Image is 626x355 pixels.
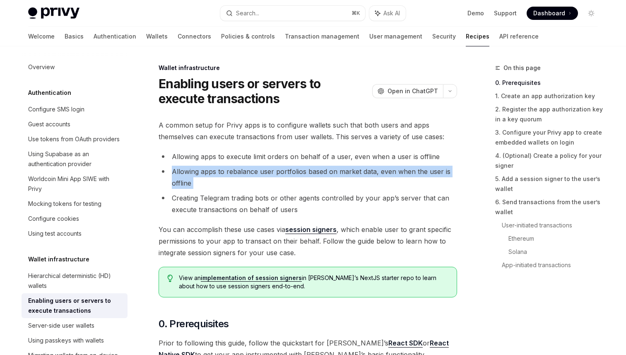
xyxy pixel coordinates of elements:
a: Use tokens from OAuth providers [22,132,128,147]
button: Open in ChatGPT [372,84,443,98]
img: light logo [28,7,79,19]
a: Policies & controls [221,27,275,46]
span: ⌘ K [352,10,360,17]
span: Dashboard [533,9,565,17]
a: Basics [65,27,84,46]
button: Toggle dark mode [585,7,598,20]
div: Using test accounts [28,229,82,239]
a: 2. Register the app authorization key in a key quorum [495,103,604,126]
a: Using passkeys with wallets [22,333,128,348]
div: Server-side user wallets [28,321,94,331]
h5: Authentication [28,88,71,98]
h5: Wallet infrastructure [28,254,89,264]
a: Using Supabase as an authentication provider [22,147,128,171]
a: React SDK [388,339,423,348]
a: Support [494,9,517,17]
li: Allowing apps to rebalance user portfolios based on market data, even when the user is offline [159,166,457,189]
a: Configure cookies [22,211,128,226]
a: Enabling users or servers to execute transactions [22,293,128,318]
a: Security [432,27,456,46]
div: Guest accounts [28,119,70,129]
li: Creating Telegram trading bots or other agents controlled by your app’s server that can execute t... [159,192,457,215]
span: A common setup for Privy apps is to configure wallets such that both users and apps themselves ca... [159,119,457,142]
div: Using Supabase as an authentication provider [28,149,123,169]
a: User-initiated transactions [502,219,604,232]
div: Worldcoin Mini App SIWE with Privy [28,174,123,194]
a: 3. Configure your Privy app to create embedded wallets on login [495,126,604,149]
a: Transaction management [285,27,359,46]
a: implementation of session signers [201,274,302,282]
a: Configure SMS login [22,102,128,117]
a: API reference [499,27,539,46]
div: Mocking tokens for testing [28,199,101,209]
a: Recipes [466,27,489,46]
a: Using test accounts [22,226,128,241]
div: Configure cookies [28,214,79,224]
span: 0. Prerequisites [159,317,229,331]
button: Ask AI [369,6,406,21]
div: Use tokens from OAuth providers [28,134,120,144]
a: Wallets [146,27,168,46]
a: session signers [285,225,337,234]
span: You can accomplish these use cases via , which enable user to grant specific permissions to your ... [159,224,457,258]
a: Authentication [94,27,136,46]
a: Server-side user wallets [22,318,128,333]
svg: Tip [167,275,173,282]
a: Ethereum [508,232,604,245]
a: 4. (Optional) Create a policy for your signer [495,149,604,172]
a: Overview [22,60,128,75]
span: On this page [503,63,541,73]
button: Search...⌘K [220,6,365,21]
div: Wallet infrastructure [159,64,457,72]
a: Connectors [178,27,211,46]
a: Welcome [28,27,55,46]
a: 5. Add a session signer to the user’s wallet [495,172,604,196]
div: Hierarchical deterministic (HD) wallets [28,271,123,291]
a: Solana [508,245,604,258]
h1: Enabling users or servers to execute transactions [159,76,369,106]
a: User management [369,27,422,46]
a: Worldcoin Mini App SIWE with Privy [22,171,128,196]
a: Hierarchical deterministic (HD) wallets [22,268,128,293]
div: Enabling users or servers to execute transactions [28,296,123,316]
a: Dashboard [527,7,578,20]
a: 1. Create an app authorization key [495,89,604,103]
a: Guest accounts [22,117,128,132]
span: Ask AI [383,9,400,17]
a: 0. Prerequisites [495,76,604,89]
div: Search... [236,8,259,18]
span: Open in ChatGPT [388,87,438,95]
a: App-initiated transactions [502,258,604,272]
li: Allowing apps to execute limit orders on behalf of a user, even when a user is offline [159,151,457,162]
span: View an in [PERSON_NAME]’s NextJS starter repo to learn about how to use session signers end-to-end. [179,274,448,290]
div: Using passkeys with wallets [28,336,104,345]
div: Configure SMS login [28,104,84,114]
a: Demo [467,9,484,17]
div: Overview [28,62,55,72]
a: 6. Send transactions from the user’s wallet [495,196,604,219]
a: Mocking tokens for testing [22,196,128,211]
